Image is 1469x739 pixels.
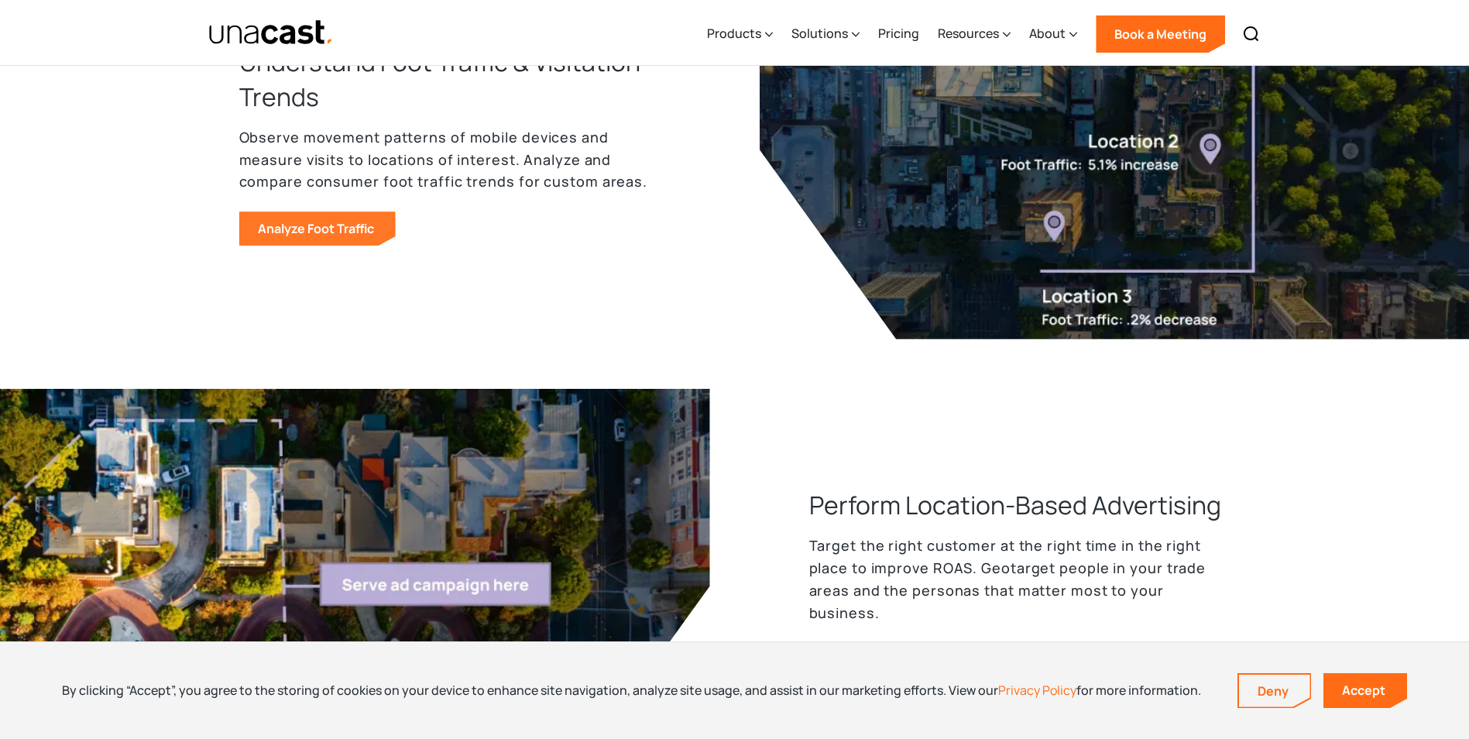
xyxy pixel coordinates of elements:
[1029,24,1066,43] div: About
[239,45,661,113] h3: Understand Foot Traffic & Visitation Trends
[1242,25,1261,43] img: Search icon
[878,2,919,66] a: Pricing
[239,126,661,193] p: Observe movement patterns of mobile devices and measure visits to locations of interest. Analyze ...
[791,2,860,66] div: Solutions
[1096,15,1225,53] a: Book a Meeting
[707,24,761,43] div: Products
[998,682,1076,699] a: Privacy Policy
[1323,673,1407,708] a: Accept
[239,211,396,246] a: Analyze Foot Traffic
[1239,675,1310,707] a: Deny
[208,19,335,46] a: home
[938,24,999,43] div: Resources
[938,2,1011,66] div: Resources
[809,488,1221,522] h3: Perform Location-Based Advertising
[809,534,1230,624] p: Target the right customer at the right time in the right place to improve ROAS. Geotarget people ...
[208,19,335,46] img: Unacast text logo
[62,682,1201,699] div: By clicking “Accept”, you agree to the storing of cookies on your device to enhance site navigati...
[1029,2,1077,66] div: About
[707,2,773,66] div: Products
[791,24,848,43] div: Solutions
